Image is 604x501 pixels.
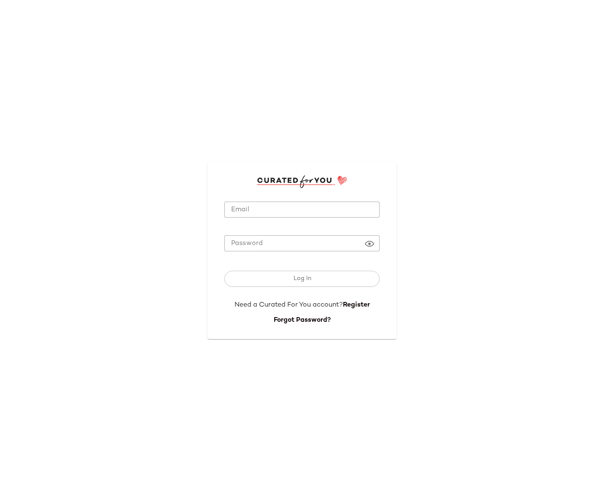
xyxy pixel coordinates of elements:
a: Register [343,302,370,309]
button: Log In [224,271,380,287]
img: cfy_login_logo.DGdB1djN.svg [257,175,348,188]
span: Need a Curated For You account? [235,302,343,309]
a: Forgot Password? [274,317,331,324]
span: Log In [293,275,311,282]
